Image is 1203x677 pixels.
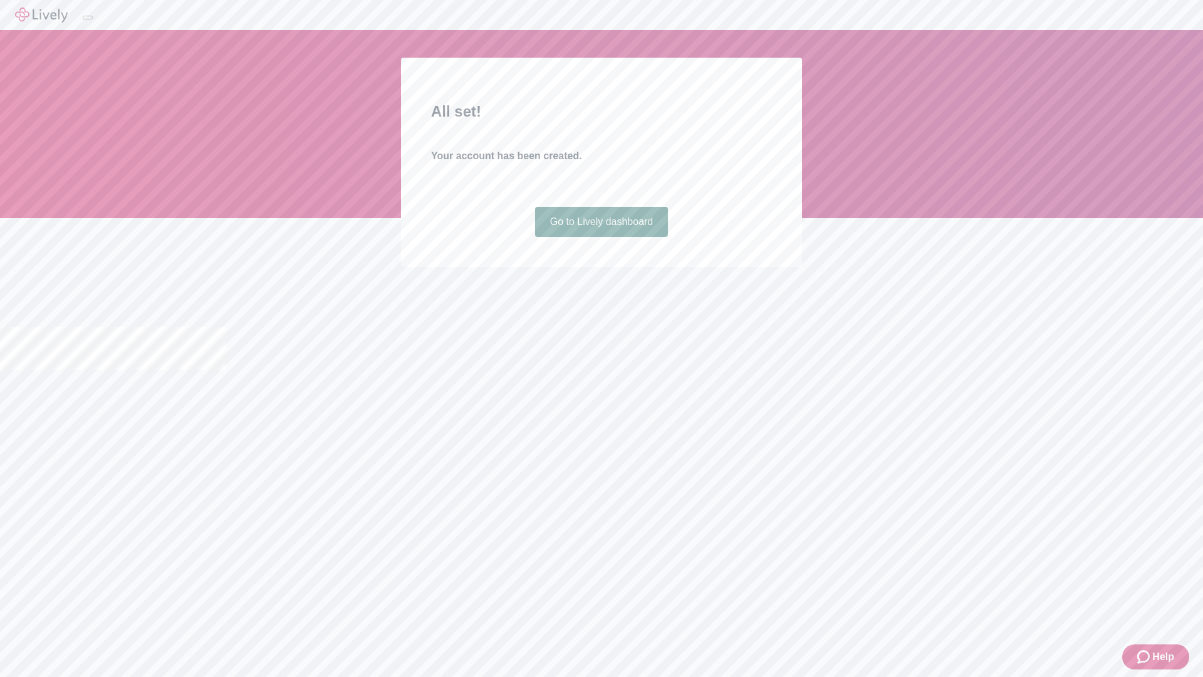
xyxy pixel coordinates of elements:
[1152,649,1174,664] span: Help
[1137,649,1152,664] svg: Zendesk support icon
[83,16,93,19] button: Log out
[535,207,669,237] a: Go to Lively dashboard
[1122,644,1189,669] button: Zendesk support iconHelp
[15,8,68,23] img: Lively
[431,100,772,123] h2: All set!
[431,149,772,164] h4: Your account has been created.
